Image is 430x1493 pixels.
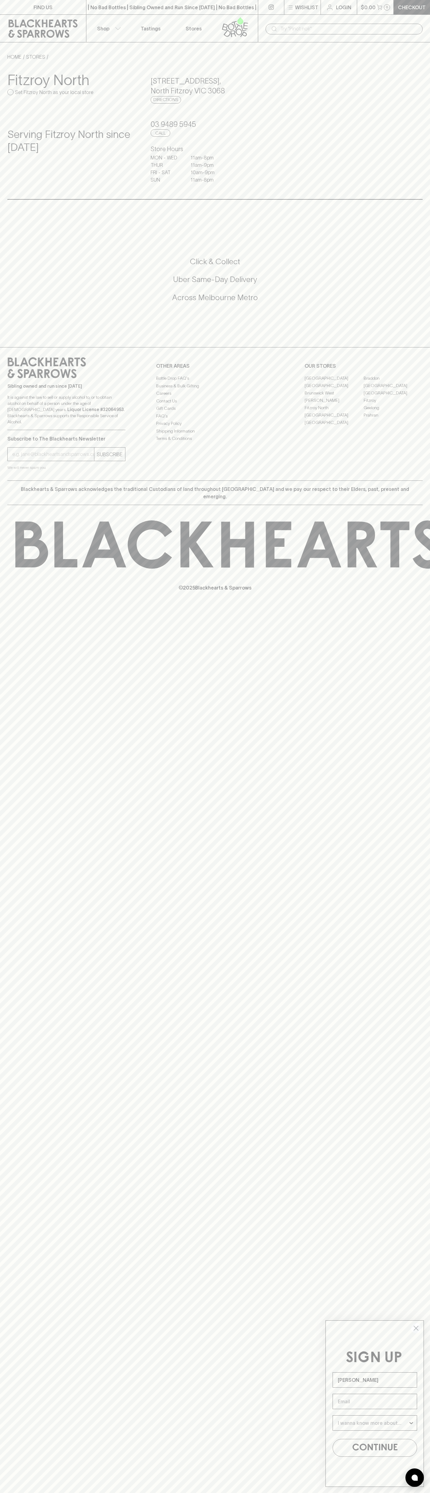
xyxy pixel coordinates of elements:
a: Bottle Drop FAQ's [156,375,274,382]
a: Brunswick West [305,389,364,397]
h5: 03 9489 5945 [151,120,279,129]
p: $0.00 [361,4,376,11]
button: SUBSCRIBE [94,448,125,461]
p: 10am - 9pm [191,169,221,176]
button: CONTINUE [333,1439,417,1457]
a: HOME [7,54,22,60]
a: Tastings [129,15,172,42]
p: Shop [97,25,109,32]
a: Prahran [364,411,423,419]
a: [GEOGRAPHIC_DATA] [364,382,423,389]
h5: Uber Same-Day Delivery [7,274,423,284]
strong: Liquor License #32064953 [67,407,124,412]
input: Try "Pinot noir" [280,24,418,34]
a: [GEOGRAPHIC_DATA] [305,419,364,426]
h5: [STREET_ADDRESS] , North Fitzroy VIC 3068 [151,76,279,96]
a: Fitzroy North [305,404,364,411]
a: Terms & Conditions [156,435,274,442]
a: STORES [26,54,45,60]
input: Name [333,1372,417,1388]
img: bubble-icon [412,1475,418,1481]
p: 11am - 8pm [191,154,221,161]
p: Set Fitzroy North as your local store [15,88,93,96]
h3: Fitzroy North [7,71,136,88]
a: [PERSON_NAME] [305,397,364,404]
p: FIND US [34,4,53,11]
a: [GEOGRAPHIC_DATA] [305,411,364,419]
p: Blackhearts & Sparrows acknowledges the traditional Custodians of land throughout [GEOGRAPHIC_DAT... [12,485,418,500]
input: e.g. jane@blackheartsandsparrows.com.au [12,449,94,459]
span: SIGN UP [346,1351,402,1365]
a: Call [151,129,170,137]
p: FRI - SAT [151,169,181,176]
a: Fitzroy [364,397,423,404]
p: Login [336,4,351,11]
input: I wanna know more about... [338,1416,408,1430]
a: Directions [151,96,181,104]
a: Gift Cards [156,405,274,412]
p: MON - WED [151,154,181,161]
a: Privacy Policy [156,420,274,427]
a: Geelong [364,404,423,411]
a: FAQ's [156,412,274,420]
a: Shipping Information [156,427,274,435]
p: OUR STORES [305,362,423,370]
a: Braddon [364,374,423,382]
p: SUN [151,176,181,183]
h5: Click & Collect [7,257,423,267]
a: [GEOGRAPHIC_DATA] [364,389,423,397]
p: THUR [151,161,181,169]
p: Checkout [398,4,426,11]
a: Careers [156,390,274,397]
a: Contact Us [156,397,274,405]
button: Show Options [408,1416,414,1430]
h6: Store Hours [151,144,279,154]
p: Subscribe to The Blackhearts Newsletter [7,435,125,442]
p: SUBSCRIBE [97,451,123,458]
p: OTHER AREAS [156,362,274,370]
p: 0 [386,6,388,9]
button: Shop [86,15,129,42]
p: 11am - 9pm [191,161,221,169]
div: FLYOUT Form [319,1314,430,1493]
p: Wishlist [295,4,318,11]
a: Stores [172,15,215,42]
p: 11am - 8pm [191,176,221,183]
p: Tastings [141,25,160,32]
a: [GEOGRAPHIC_DATA] [305,382,364,389]
p: Sibling owned and run since [DATE] [7,383,125,389]
h4: Serving Fitzroy North since [DATE] [7,128,136,154]
button: Close dialog [411,1323,421,1334]
p: We will never spam you [7,464,125,471]
p: Stores [186,25,202,32]
p: It is against the law to sell or supply alcohol to, or to obtain alcohol on behalf of a person un... [7,394,125,425]
div: Call to action block [7,232,423,335]
a: [GEOGRAPHIC_DATA] [305,374,364,382]
h5: Across Melbourne Metro [7,292,423,303]
input: Email [333,1394,417,1409]
a: Business & Bulk Gifting [156,382,274,390]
